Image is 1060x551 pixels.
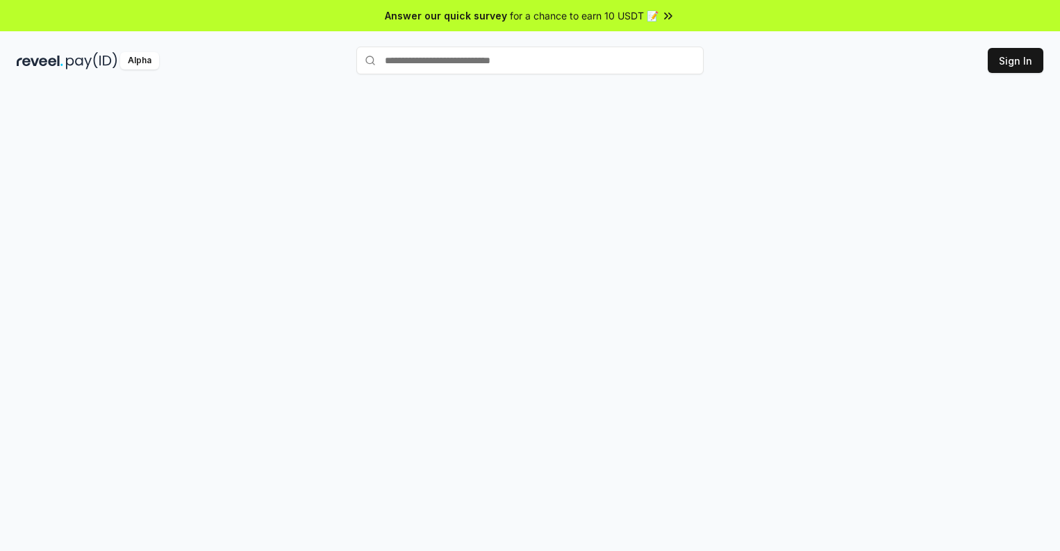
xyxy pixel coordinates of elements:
[120,52,159,69] div: Alpha
[17,52,63,69] img: reveel_dark
[66,52,117,69] img: pay_id
[510,8,659,23] span: for a chance to earn 10 USDT 📝
[385,8,507,23] span: Answer our quick survey
[988,48,1043,73] button: Sign In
